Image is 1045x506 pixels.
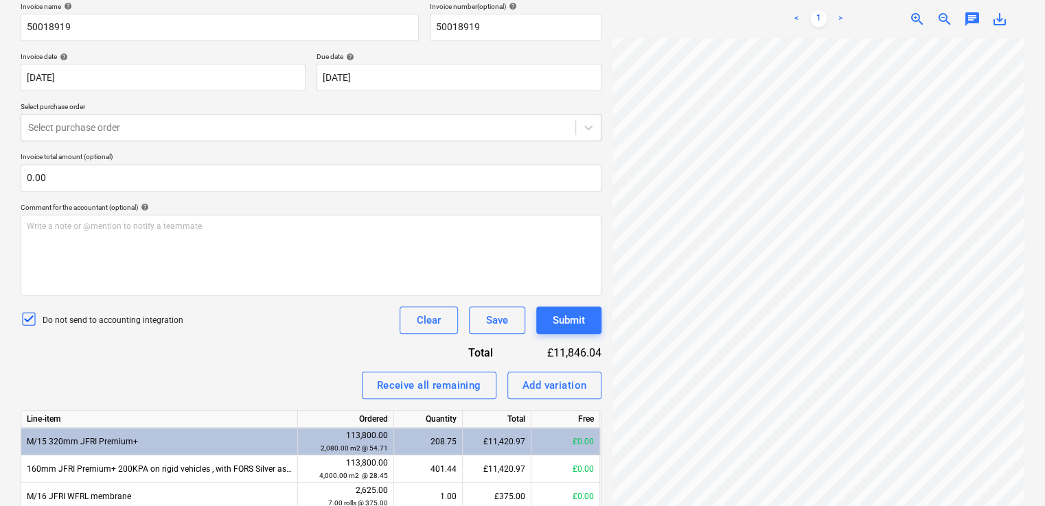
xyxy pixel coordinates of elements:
[991,11,1008,27] span: save_alt
[21,411,298,428] div: Line-item
[303,429,388,455] div: 113,800.00
[321,444,388,452] small: 2,080.00 m2 @ 54.71
[507,372,602,399] button: Add variation
[21,2,419,11] div: Invoice name
[423,345,515,361] div: Total
[531,455,600,483] div: £0.00
[362,372,496,399] button: Receive all remaining
[417,311,441,329] div: Clear
[43,315,183,326] p: Do not send to accounting integration
[937,11,953,27] span: zoom_out
[522,376,587,394] div: Add variation
[27,492,131,501] span: M/16 JFRI WFRL membrane
[463,455,531,483] div: £11,420.97
[21,152,601,164] p: Invoice total amount (optional)
[430,14,601,41] input: Invoice number
[317,64,601,91] input: Due date not specified
[531,411,600,428] div: Free
[553,311,585,329] div: Submit
[515,345,601,361] div: £11,846.04
[21,455,298,483] div: 160mm JFRI Premium+ 200KPA on rigid vehicles , with FORS Silver as minimum. Offload available on ...
[400,306,458,334] button: Clear
[21,14,419,41] input: Invoice name
[506,2,517,10] span: help
[964,11,980,27] span: chat
[788,11,805,27] a: Previous page
[303,457,388,482] div: 113,800.00
[486,311,508,329] div: Save
[343,53,354,61] span: help
[298,411,394,428] div: Ordered
[138,203,149,211] span: help
[319,472,388,479] small: 4,000.00 m2 @ 28.45
[21,203,601,212] div: Comment for the accountant (optional)
[21,52,306,61] div: Invoice date
[394,411,463,428] div: Quantity
[21,102,601,114] p: Select purchase order
[810,11,827,27] a: Page 1 is your current page
[430,2,601,11] div: Invoice number (optional)
[317,52,601,61] div: Due date
[463,428,531,455] div: £11,420.97
[400,428,457,455] div: 208.75
[21,64,306,91] input: Invoice date not specified
[469,306,525,334] button: Save
[832,11,849,27] a: Next page
[463,411,531,428] div: Total
[400,455,457,483] div: 401.44
[377,376,481,394] div: Receive all remaining
[21,165,601,192] input: Invoice total amount (optional)
[61,2,72,10] span: help
[909,11,926,27] span: zoom_in
[27,437,138,446] span: M/15 320mm JFRI Premium+
[536,306,601,334] button: Submit
[531,428,600,455] div: £0.00
[57,53,68,61] span: help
